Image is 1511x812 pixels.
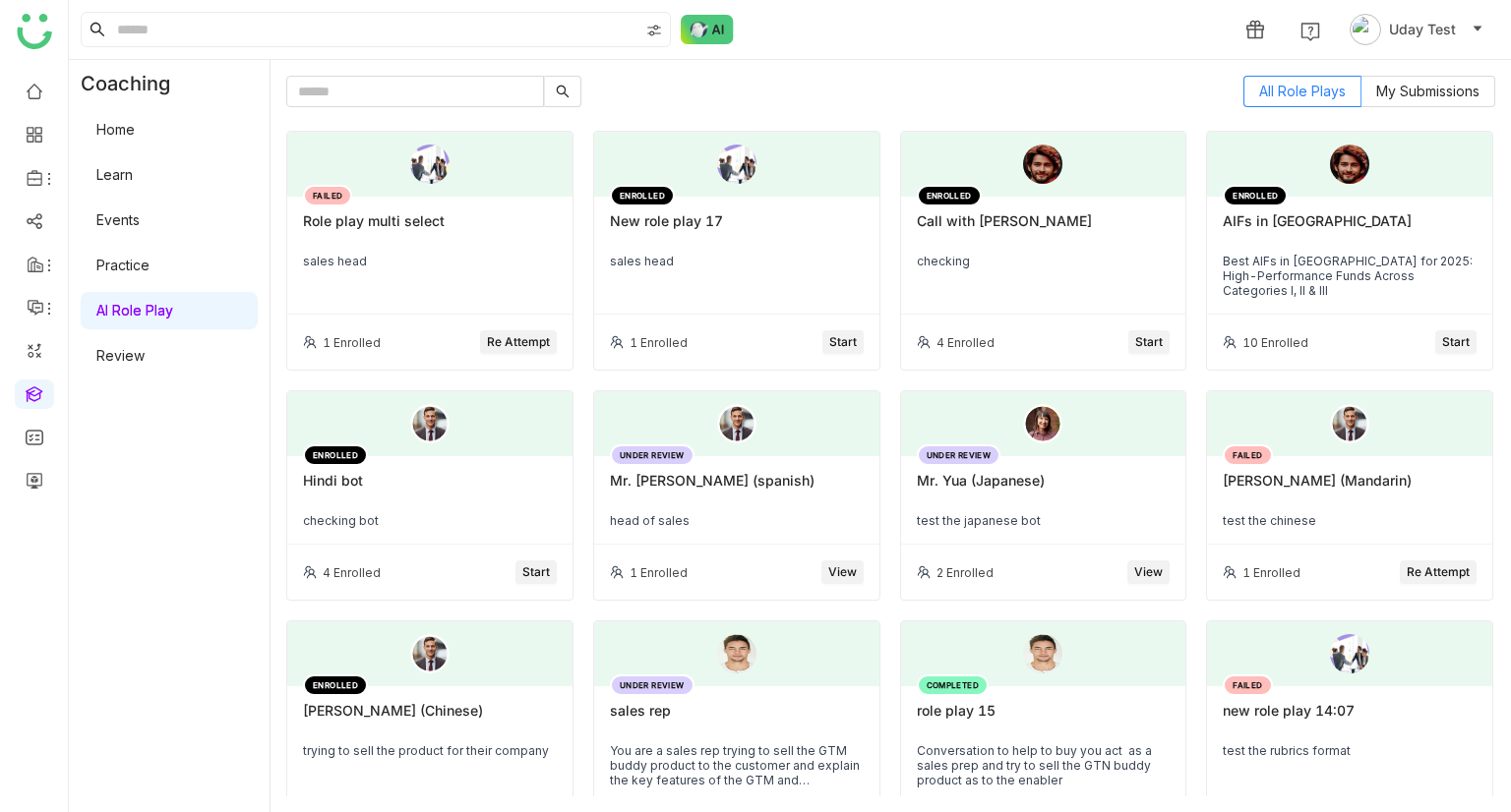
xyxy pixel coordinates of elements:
div: ENROLLED [1223,185,1288,206]
img: 6891e6b463e656570aba9a5a [1023,145,1062,184]
div: UNDER REVIEW [917,444,1001,466]
div: Role play multi select [303,212,557,246]
button: Start [515,560,557,584]
img: 6891e6b463e656570aba9a5a [1330,145,1369,184]
img: male.png [410,634,450,673]
img: avatar [1350,14,1381,45]
div: UNDER REVIEW [610,674,695,696]
img: 689300ffd8d78f14571ae75c [1330,634,1369,673]
div: 4 Enrolled [323,565,381,580]
button: Start [822,330,864,354]
div: ENROLLED [610,185,675,206]
div: head of sales [610,513,864,528]
div: test the rubrics format [1223,743,1477,758]
a: Home [96,121,135,138]
img: male.png [1330,404,1369,443]
img: 68c94f1052e66838b9518aed [410,145,450,184]
button: Start [1435,330,1477,354]
img: female.png [1023,404,1062,443]
a: Practice [96,257,150,273]
div: sales rep [610,702,864,735]
a: AI Role Play [96,302,173,319]
div: 4 Enrolled [937,335,995,350]
div: Best AIFs in [GEOGRAPHIC_DATA] for 2025: High-Performance Funds Across Categories I, II & III [1223,254,1477,298]
div: 1 Enrolled [630,565,688,580]
div: 1 Enrolled [323,335,381,350]
div: trying to sell the product for their company [303,743,557,758]
a: Events [96,211,140,228]
div: test the chinese [1223,513,1477,528]
div: [PERSON_NAME] (Mandarin) [1223,472,1477,505]
div: ENROLLED [303,674,368,696]
span: Start [829,333,857,352]
span: Re Attempt [487,333,550,352]
div: test the japanese bot [917,513,1171,528]
img: search-type.svg [646,23,662,38]
img: logo [17,14,52,49]
div: Hindi bot [303,472,557,505]
span: Uday Test [1389,19,1456,40]
button: View [1127,560,1170,584]
div: [PERSON_NAME] (Chinese) [303,702,557,735]
span: All Role Plays [1259,83,1346,99]
span: Start [1442,333,1470,352]
div: sales head [610,254,864,268]
div: FAILED [1223,444,1272,466]
div: Mr. Yua (Japanese) [917,472,1171,505]
div: sales head [303,254,557,268]
div: FAILED [303,185,352,206]
div: Mr. [PERSON_NAME] (spanish) [610,472,864,505]
div: 1 Enrolled [1242,565,1300,580]
div: role play 15 [917,702,1171,735]
a: Learn [96,166,133,183]
div: new role play 14:07 [1223,702,1477,735]
div: COMPLETED [917,674,990,696]
span: View [828,563,857,582]
div: Coaching [69,60,200,107]
div: ENROLLED [303,444,368,466]
span: Re Attempt [1407,563,1470,582]
div: You are a sales rep trying to sell the GTM buddy product to the customer and explain the key feat... [610,743,864,787]
img: ask-buddy-normal.svg [681,15,734,44]
button: Re Attempt [480,330,557,354]
img: 68930212d8d78f14571aeecf [1023,634,1062,673]
span: View [1134,563,1163,582]
div: AIFs in [GEOGRAPHIC_DATA] [1223,212,1477,246]
img: 689300ffd8d78f14571ae75c [717,145,756,184]
a: Review [96,347,145,364]
button: View [821,560,864,584]
div: FAILED [1223,674,1272,696]
span: My Submissions [1376,83,1480,99]
div: 10 Enrolled [1242,335,1308,350]
div: 2 Enrolled [937,565,994,580]
div: checking bot [303,513,557,528]
span: Start [1135,333,1163,352]
div: New role play 17 [610,212,864,246]
img: male.png [717,404,756,443]
button: Uday Test [1346,14,1487,45]
button: Re Attempt [1400,560,1477,584]
img: 68930212d8d78f14571aeecf [717,634,756,673]
div: checking [917,254,1171,268]
div: UNDER REVIEW [610,444,695,466]
div: ENROLLED [917,185,982,206]
img: help.svg [1300,22,1320,41]
div: Call with [PERSON_NAME] [917,212,1171,246]
img: male.png [410,404,450,443]
button: Start [1128,330,1170,354]
div: 1 Enrolled [630,335,688,350]
span: Start [522,563,550,582]
div: Conversation to help to buy you act as a sales prep and try to sell the GTN buddy product as to t... [917,743,1171,787]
